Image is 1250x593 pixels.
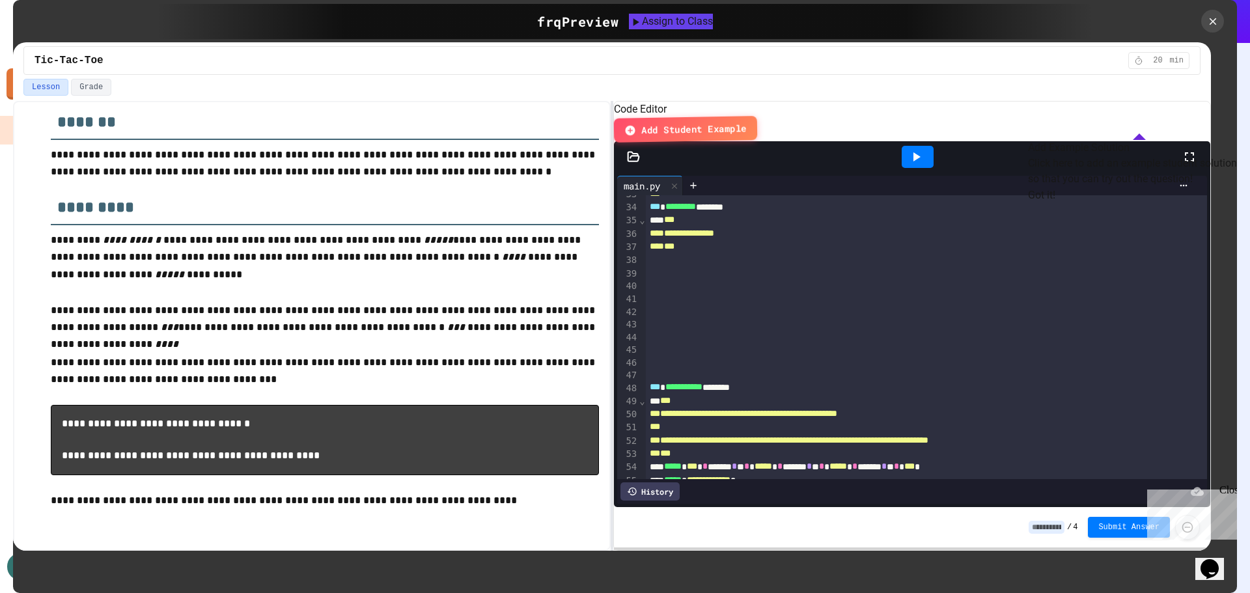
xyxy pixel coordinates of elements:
div: 42 [617,306,639,319]
button: Add Student Example [614,116,757,143]
iframe: chat widget [1195,541,1237,580]
div: 52 [617,435,639,448]
div: 48 [617,382,639,395]
button: Got it! [1028,187,1055,203]
div: 34 [617,201,639,214]
div: 40 [617,280,639,293]
div: 36 [617,228,639,241]
span: 4 [1073,522,1077,532]
div: 39 [617,268,639,281]
div: 53 [617,448,639,461]
iframe: chat widget [1142,484,1237,540]
span: Add Student Example [641,121,747,137]
div: 38 [617,254,639,267]
div: 47 [617,369,639,382]
div: 45 [617,344,639,357]
button: Submit Answer [1088,517,1170,538]
span: Fold line [639,215,645,225]
span: 20 [1147,55,1168,66]
div: 55 [617,475,639,488]
div: 41 [617,293,639,306]
h6: Code Editor [614,102,1210,117]
div: 37 [617,241,639,254]
div: 46 [617,357,639,370]
span: Tic-Tac-Toe [35,53,104,68]
p: Click here to add an example student solution so that you can try out the question! [1028,156,1250,187]
div: main.py [617,176,683,195]
h6: Add Example Solution [1028,140,1250,156]
div: Chat with us now!Close [5,5,90,83]
div: main.py [617,179,667,193]
span: min [1169,55,1184,66]
button: Lesson [23,79,68,96]
button: Grade [71,79,111,96]
div: frq Preview [537,12,618,31]
div: 49 [617,395,639,408]
div: 54 [617,461,639,474]
span: / [1067,522,1072,532]
div: 43 [617,318,639,331]
div: 51 [617,421,639,434]
div: History [620,482,680,501]
div: 35 [617,214,639,227]
div: 44 [617,331,639,344]
span: Submit Answer [1098,522,1160,532]
span: Fold line [639,396,645,406]
button: Assign to Class [629,14,713,29]
div: 50 [617,408,639,421]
